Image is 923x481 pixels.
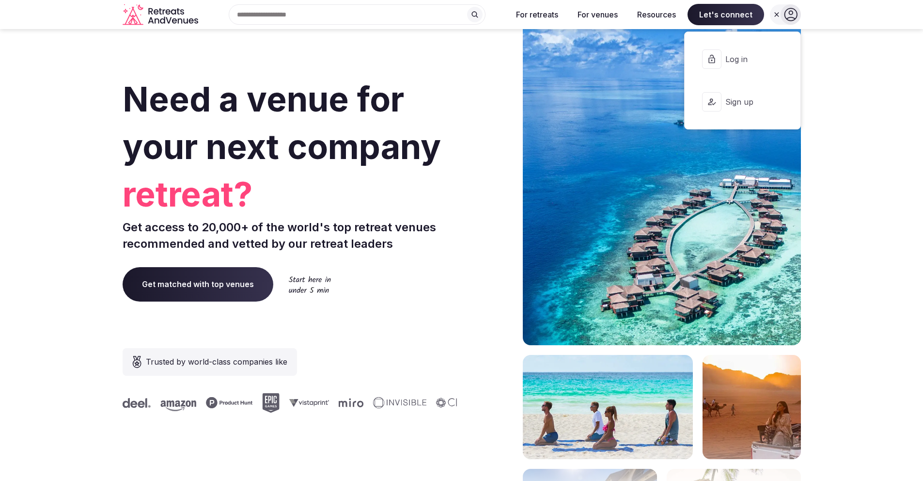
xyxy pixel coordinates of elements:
[123,267,273,301] a: Get matched with top venues
[123,4,200,26] svg: Retreats and Venues company logo
[146,356,287,368] span: Trusted by world-class companies like
[703,355,801,459] img: woman sitting in back of truck with camels
[692,40,792,79] button: Log in
[119,398,147,408] svg: Deel company logo
[335,398,360,407] svg: Miro company logo
[285,399,325,407] svg: Vistaprint company logo
[523,355,693,459] img: yoga on tropical beach
[692,82,792,121] button: Sign up
[258,393,276,413] svg: Epic Games company logo
[629,4,684,25] button: Resources
[688,4,764,25] span: Let's connect
[123,219,458,252] p: Get access to 20,000+ of the world's top retreat venues recommended and vetted by our retreat lea...
[570,4,626,25] button: For venues
[123,4,200,26] a: Visit the homepage
[508,4,566,25] button: For retreats
[725,54,772,64] span: Log in
[369,397,422,409] svg: Invisible company logo
[289,276,331,293] img: Start here in under 5 min
[123,79,441,167] span: Need a venue for your next company
[123,171,458,218] span: retreat?
[725,96,772,107] span: Sign up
